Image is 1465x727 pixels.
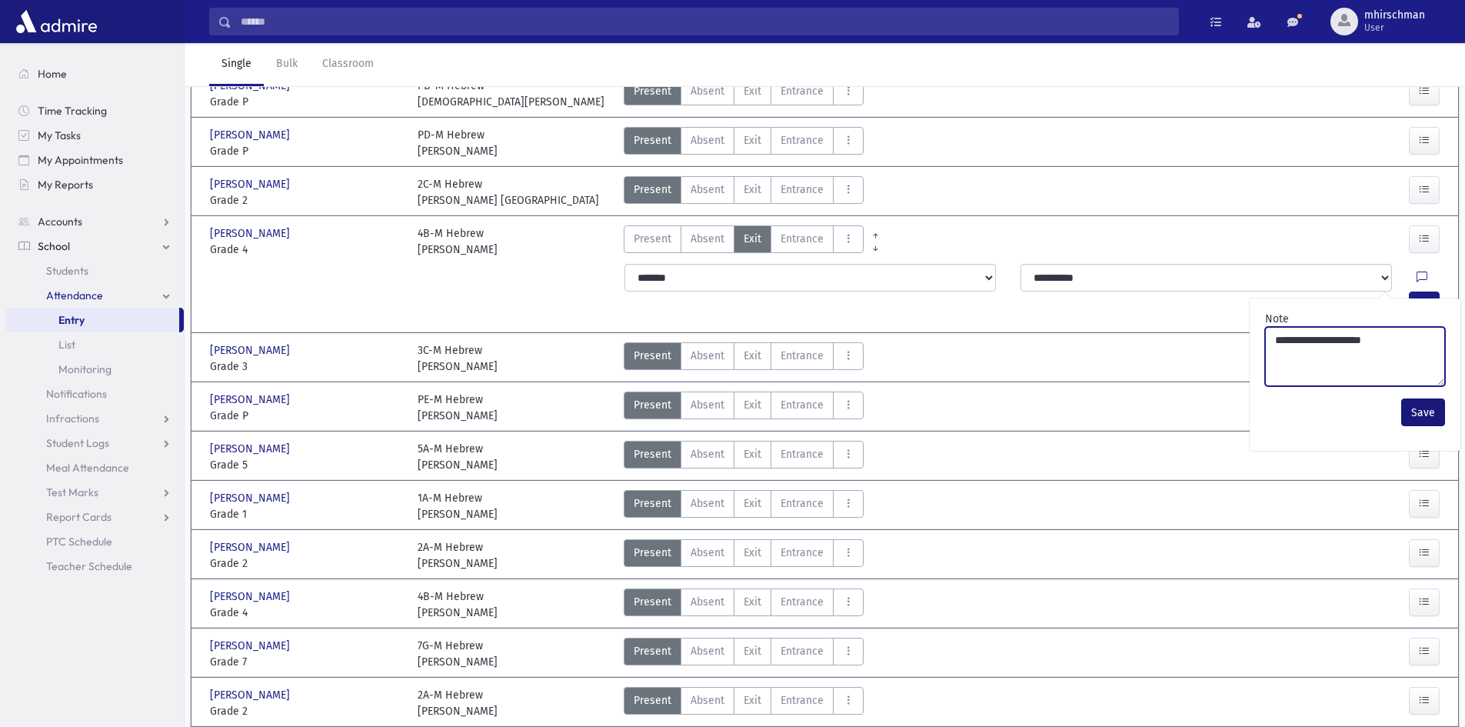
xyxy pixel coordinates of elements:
[634,231,671,247] span: Present
[210,127,293,143] span: [PERSON_NAME]
[624,176,864,208] div: AttTypes
[781,495,824,512] span: Entrance
[210,605,402,621] span: Grade 4
[418,687,498,719] div: 2A-M Hebrew [PERSON_NAME]
[46,264,88,278] span: Students
[1364,22,1425,34] span: User
[634,446,671,462] span: Present
[6,382,184,406] a: Notifications
[781,182,824,198] span: Entrance
[691,594,724,610] span: Absent
[634,132,671,148] span: Present
[1364,9,1425,22] span: mhirschman
[781,397,824,413] span: Entrance
[634,545,671,561] span: Present
[310,43,386,86] a: Classroom
[6,308,179,332] a: Entry
[38,128,81,142] span: My Tasks
[210,225,293,242] span: [PERSON_NAME]
[210,358,402,375] span: Grade 3
[744,83,761,99] span: Exit
[58,362,112,376] span: Monitoring
[46,510,112,524] span: Report Cards
[46,461,129,475] span: Meal Attendance
[6,431,184,455] a: Student Logs
[691,132,724,148] span: Absent
[744,231,761,247] span: Exit
[210,638,293,654] span: [PERSON_NAME]
[38,178,93,192] span: My Reports
[691,83,724,99] span: Absent
[46,412,99,425] span: Infractions
[58,313,85,327] span: Entry
[264,43,310,86] a: Bulk
[46,485,98,499] span: Test Marks
[6,505,184,529] a: Report Cards
[418,490,498,522] div: 1A-M Hebrew [PERSON_NAME]
[6,148,184,172] a: My Appointments
[744,132,761,148] span: Exit
[781,594,824,610] span: Entrance
[46,535,112,549] span: PTC Schedule
[781,545,824,561] span: Entrance
[418,78,604,110] div: PB-M Hebrew [DEMOGRAPHIC_DATA][PERSON_NAME]
[634,495,671,512] span: Present
[6,98,184,123] a: Time Tracking
[210,192,402,208] span: Grade 2
[781,643,824,659] span: Entrance
[231,8,1178,35] input: Search
[6,234,184,258] a: School
[634,83,671,99] span: Present
[38,67,67,81] span: Home
[744,692,761,709] span: Exit
[744,545,761,561] span: Exit
[6,406,184,431] a: Infractions
[6,258,184,283] a: Students
[418,589,498,621] div: 4B-M Hebrew [PERSON_NAME]
[691,446,724,462] span: Absent
[210,342,293,358] span: [PERSON_NAME]
[634,397,671,413] span: Present
[624,392,864,424] div: AttTypes
[744,643,761,659] span: Exit
[744,495,761,512] span: Exit
[781,446,824,462] span: Entrance
[624,225,864,258] div: AttTypes
[210,441,293,457] span: [PERSON_NAME]
[38,104,107,118] span: Time Tracking
[210,539,293,555] span: [PERSON_NAME]
[624,638,864,670] div: AttTypes
[58,338,75,352] span: List
[210,703,402,719] span: Grade 2
[418,392,498,424] div: PE-M Hebrew [PERSON_NAME]
[210,176,293,192] span: [PERSON_NAME]
[418,176,599,208] div: 2C-M Hebrew [PERSON_NAME] [GEOGRAPHIC_DATA]
[210,555,402,572] span: Grade 2
[6,283,184,308] a: Attendance
[624,687,864,719] div: AttTypes
[210,408,402,424] span: Grade P
[210,457,402,473] span: Grade 5
[744,348,761,364] span: Exit
[624,490,864,522] div: AttTypes
[38,239,70,253] span: School
[418,638,498,670] div: 7G-M Hebrew [PERSON_NAME]
[1265,311,1289,327] label: Note
[210,242,402,258] span: Grade 4
[6,209,184,234] a: Accounts
[634,692,671,709] span: Present
[691,495,724,512] span: Absent
[12,6,101,37] img: AdmirePro
[6,123,184,148] a: My Tasks
[744,446,761,462] span: Exit
[624,342,864,375] div: AttTypes
[624,589,864,621] div: AttTypes
[209,43,264,86] a: Single
[6,480,184,505] a: Test Marks
[744,397,761,413] span: Exit
[418,539,498,572] div: 2A-M Hebrew [PERSON_NAME]
[634,348,671,364] span: Present
[781,132,824,148] span: Entrance
[46,436,109,450] span: Student Logs
[210,687,293,703] span: [PERSON_NAME]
